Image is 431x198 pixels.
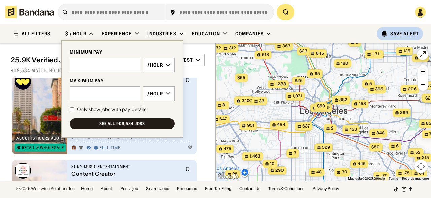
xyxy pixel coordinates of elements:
span: 475 [224,146,231,152]
span: $26 [295,78,303,83]
span: 81 [222,102,227,108]
span: 64 [419,171,424,176]
span: 125 [403,48,410,54]
span: 845 [316,51,324,56]
div: © 2025 Workwise Solutions Inc. [16,187,76,191]
span: 454 [277,122,285,128]
span: 32 [215,45,221,51]
div: Industries [147,31,176,37]
span: 363 [282,43,290,49]
span: 3 [294,150,296,156]
span: 1,463 [250,153,260,159]
div: Education [192,31,220,37]
img: Google [217,172,239,181]
div: 909,534 matching jobs on [DOMAIN_NAME] [11,67,205,74]
div: Retail & Wholesale [22,146,64,150]
span: 1,233 [275,81,286,87]
span: 290 [275,168,284,173]
span: 33 [259,98,264,104]
a: About [101,187,112,191]
a: Post a job [120,187,138,191]
span: 95 [314,71,320,77]
span: 647 [219,116,227,122]
span: 175 [403,170,410,176]
span: 117 [381,173,387,179]
span: 5 [356,39,358,45]
a: Open this area in Google Maps (opens a new window) [217,172,239,181]
span: 299 [400,110,408,116]
span: 215 [422,155,429,161]
span: 395 [375,86,383,92]
div: Only show jobs with pay details [77,106,146,113]
div: /hour [147,62,163,68]
span: 153 [350,126,357,132]
span: 180 [341,61,349,66]
div: ALL FILTERS [22,31,51,36]
a: Terms & Conditions [268,187,304,191]
div: Sony Music Entertainment [71,164,181,169]
div: Save Alert [390,31,419,37]
span: $59 [317,103,325,108]
img: Bandana logotype [5,6,54,18]
span: 518 [262,52,269,58]
a: Search Jobs [146,187,169,191]
span: 206 [408,86,417,92]
span: 95 [232,171,238,177]
span: 6 [396,143,399,149]
span: 848 [376,130,385,136]
span: 5 [369,81,372,87]
span: 951 [247,123,254,129]
img: Whatnot logo [15,74,31,90]
a: Privacy Policy [312,187,339,191]
span: $55 [237,75,245,80]
div: about 16 hours ago [16,136,59,140]
span: $50 [371,144,380,149]
a: Resources [177,187,197,191]
span: 312 [229,45,236,51]
span: 1,971 [293,93,302,99]
div: See all 909,534 jobs [99,122,145,126]
span: 48 [316,169,322,175]
span: 445 [358,161,366,167]
span: 382 [339,97,347,103]
div: Companies [235,31,264,37]
span: 2 [331,125,334,131]
span: 529 [322,145,330,150]
span: 271 [419,55,426,61]
div: 25.9K Verified Jobs [11,56,119,64]
div: Content Creator [71,171,181,177]
div: Experience [102,31,132,37]
span: 10 [270,161,275,167]
span: 6,079 [318,105,330,111]
div: $ / hour [65,31,86,37]
span: 52 [415,150,421,155]
a: Terms (opens in new tab) [389,177,398,180]
span: 158 [359,101,366,107]
button: Map camera controls [414,160,428,173]
div: Full-time [100,145,120,151]
span: 3,107 [242,98,252,104]
a: Contact Us [239,187,260,191]
span: 1,311 [372,51,381,57]
span: 637 [302,123,310,129]
div: MINIMUM PAY [70,49,175,55]
img: Sony Music Entertainment logo [15,163,31,179]
a: Free Tax Filing [205,187,231,191]
a: Home [81,187,93,191]
div: MAXIMUM PAY [70,78,175,84]
div: grid [11,78,205,181]
span: Map data ©2025 Google [348,177,385,180]
span: 30 [342,169,347,175]
span: $23 [299,48,307,53]
a: Report a map error [402,177,429,180]
div: /hour [147,91,163,97]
